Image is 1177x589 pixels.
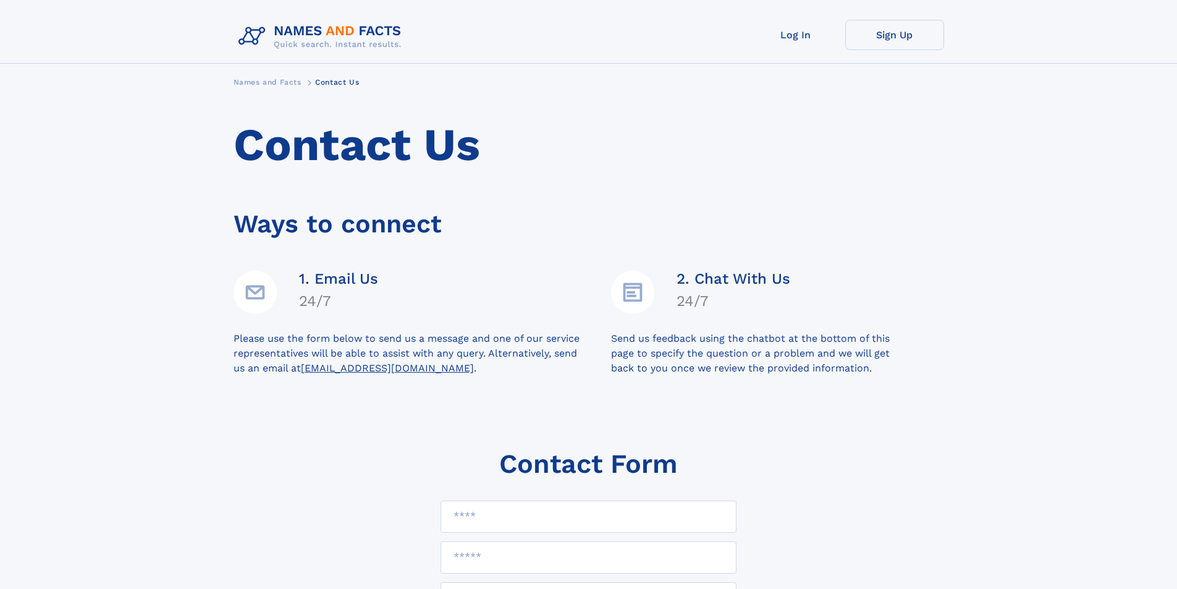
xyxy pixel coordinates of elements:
img: Details Icon [611,271,654,314]
div: Send us feedback using the chatbot at the bottom of this page to specify the question or a proble... [611,331,944,376]
h1: Contact Form [499,449,678,479]
h4: 2. Chat With Us [677,270,790,287]
a: Sign Up [845,20,944,50]
h4: 1. Email Us [299,270,378,287]
h4: 24/7 [299,292,378,310]
img: Email Address Icon [234,271,277,314]
h4: 24/7 [677,292,790,310]
a: Names and Facts [234,74,302,90]
div: Please use the form below to send us a message and one of our service representatives will be abl... [234,331,611,376]
a: Log In [746,20,845,50]
div: Ways to connect [234,192,944,244]
a: [EMAIL_ADDRESS][DOMAIN_NAME] [301,362,474,374]
img: Logo Names and Facts [234,20,411,53]
h1: Contact Us [234,119,944,171]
